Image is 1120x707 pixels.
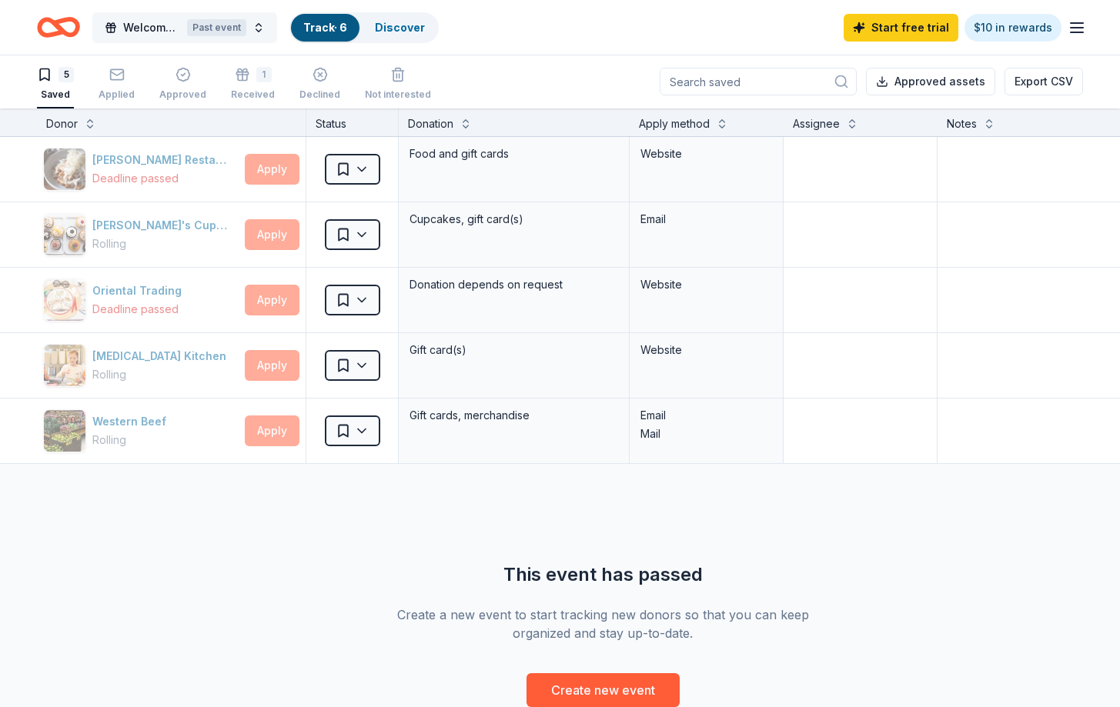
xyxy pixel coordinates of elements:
div: Apply method [639,115,710,133]
div: Email [640,406,772,425]
div: This event has passed [381,562,824,587]
button: 5Saved [37,61,74,108]
a: Home [37,9,80,45]
div: Donation [408,115,453,133]
div: Mail [640,425,772,443]
div: Applied [99,88,135,101]
button: Not interested [365,61,431,108]
button: Export CSV [1005,68,1083,95]
div: Gift card(s) [408,339,620,361]
a: Discover [375,21,425,34]
div: Website [640,341,772,359]
input: Search saved [660,68,857,95]
button: Approved assets [866,68,995,95]
a: $10 in rewards [965,14,1061,42]
div: Food and gift cards [408,143,620,165]
div: Notes [947,115,977,133]
button: Image for Western BeefWestern BeefRolling [43,409,239,452]
button: Create new event [527,673,680,707]
div: 1 [256,67,272,82]
span: Welcome Back Staff [123,18,181,37]
button: 1Received [231,61,275,108]
div: Website [640,275,772,294]
div: Gift cards, merchandise [408,405,620,426]
div: Donation depends on request [408,274,620,295]
div: Cupcakes, gift card(s) [408,208,620,230]
button: Approved [159,61,206,108]
button: Applied [99,61,135,108]
div: Email [640,210,772,228]
a: Start free trial [844,14,958,42]
button: Image for Ethan Stowell Restaurants[PERSON_NAME] RestaurantsDeadline passed [43,148,239,191]
a: Track· 6 [303,21,347,34]
div: Create a new event to start tracking new donors so that you can keep organized and stay up-to-date. [381,605,824,642]
div: Status [306,108,399,136]
div: Donor [46,115,78,133]
div: Website [640,145,772,163]
button: Image for Taste Buds Kitchen[MEDICAL_DATA] KitchenRolling [43,344,239,387]
div: Approved [159,88,206,101]
div: 5 [59,67,74,82]
div: Saved [37,88,74,101]
div: Assignee [793,115,840,133]
button: Welcome Back StaffPast event [92,12,277,43]
button: Image for Molly's Cupcakes[PERSON_NAME]'s CupcakesRolling [43,213,239,256]
div: Past event [187,19,246,36]
div: Not interested [365,88,431,101]
div: Declined [299,88,340,101]
button: Track· 6Discover [289,12,439,43]
button: Declined [299,61,340,108]
button: Image for Oriental TradingOriental TradingDeadline passed [43,278,239,322]
div: Received [231,88,275,101]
